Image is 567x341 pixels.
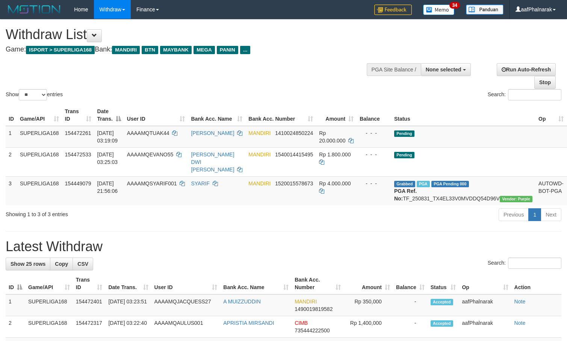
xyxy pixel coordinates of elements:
[535,176,567,205] td: AUTOWD-BOT-PGA
[488,258,561,269] label: Search:
[6,176,17,205] td: 3
[223,320,274,326] a: APRISTIA MIRSANDI
[6,105,17,126] th: ID
[142,46,158,54] span: BTN
[394,181,415,187] span: Grabbed
[275,130,313,136] span: Copy 1410024850224 to clipboard
[466,5,503,15] img: panduan.png
[17,105,62,126] th: Game/API: activate to sort column ascending
[124,105,188,126] th: User ID: activate to sort column ascending
[112,46,140,54] span: MANDIRI
[344,316,393,338] td: Rp 1,400,000
[6,294,25,316] td: 1
[367,63,421,76] div: PGA Site Balance /
[191,130,234,136] a: [PERSON_NAME]
[65,130,91,136] span: 154472261
[393,294,428,316] td: -
[245,105,316,126] th: Bank Acc. Number: activate to sort column ascending
[426,67,461,73] span: None selected
[73,258,93,270] a: CSV
[316,105,357,126] th: Amount: activate to sort column ascending
[534,76,556,89] a: Stop
[127,130,169,136] span: AAAAMQTUAK44
[431,181,469,187] span: PGA Pending
[319,180,351,186] span: Rp 4.000.000
[17,126,62,148] td: SUPERLIGA168
[97,180,118,194] span: [DATE] 21:56:06
[535,105,567,126] th: Op: activate to sort column ascending
[394,188,417,202] b: PGA Ref. No:
[151,294,221,316] td: AAAAMQJACQUESS27
[25,316,73,338] td: SUPERLIGA168
[62,105,94,126] th: Trans ID: activate to sort column ascending
[6,89,63,100] label: Show entries
[357,105,391,126] th: Balance
[65,180,91,186] span: 154449079
[6,27,370,42] h1: Withdraw List
[499,208,529,221] a: Previous
[295,320,308,326] span: CIMB
[17,147,62,176] td: SUPERLIGA168
[497,63,556,76] a: Run Auto-Refresh
[223,299,261,305] a: A MUIZZUDDIN
[393,273,428,294] th: Balance: activate to sort column ascending
[514,299,526,305] a: Note
[73,294,106,316] td: 154472401
[248,180,271,186] span: MANDIRI
[191,152,234,173] a: [PERSON_NAME] DWI [PERSON_NAME]
[459,273,511,294] th: Op: activate to sort column ascending
[391,105,535,126] th: Status
[275,152,313,158] span: Copy 1540014415495 to clipboard
[528,208,541,221] a: 1
[6,273,25,294] th: ID: activate to sort column descending
[25,273,73,294] th: Game/API: activate to sort column ascending
[488,89,561,100] label: Search:
[541,208,561,221] a: Next
[360,129,388,137] div: - - -
[105,294,151,316] td: [DATE] 03:23:51
[127,180,177,186] span: AAAAMQSYARIF001
[26,46,95,54] span: ISPORT > SUPERLIGA168
[151,316,221,338] td: AAAAMQAULUS001
[459,316,511,338] td: aafPhalnarak
[220,273,292,294] th: Bank Acc. Name: activate to sort column ascending
[240,46,250,54] span: ...
[295,327,330,333] span: Copy 735444222500 to clipboard
[105,316,151,338] td: [DATE] 03:22:40
[6,126,17,148] td: 1
[295,299,317,305] span: MANDIRI
[11,261,45,267] span: Show 25 rows
[508,258,561,269] input: Search:
[428,273,459,294] th: Status: activate to sort column ascending
[431,320,453,327] span: Accepted
[431,299,453,305] span: Accepted
[6,147,17,176] td: 2
[151,273,221,294] th: User ID: activate to sort column ascending
[295,306,333,312] span: Copy 1490019819582 to clipboard
[508,89,561,100] input: Search:
[360,180,388,187] div: - - -
[394,130,414,137] span: Pending
[194,46,215,54] span: MEGA
[417,181,430,187] span: Marked by aafchoeunmanni
[160,46,192,54] span: MAYBANK
[77,261,88,267] span: CSV
[73,273,106,294] th: Trans ID: activate to sort column ascending
[344,273,393,294] th: Amount: activate to sort column ascending
[6,46,370,53] h4: Game: Bank:
[6,316,25,338] td: 2
[191,180,210,186] a: SYARIF
[6,208,231,218] div: Showing 1 to 3 of 3 entries
[97,152,118,165] span: [DATE] 03:25:03
[65,152,91,158] span: 154472533
[514,320,526,326] a: Note
[19,89,47,100] select: Showentries
[421,63,471,76] button: None selected
[105,273,151,294] th: Date Trans.: activate to sort column ascending
[73,316,106,338] td: 154472317
[25,294,73,316] td: SUPERLIGA168
[127,152,173,158] span: AAAAMQEVANO55
[50,258,73,270] a: Copy
[6,258,50,270] a: Show 25 rows
[94,105,124,126] th: Date Trans.: activate to sort column descending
